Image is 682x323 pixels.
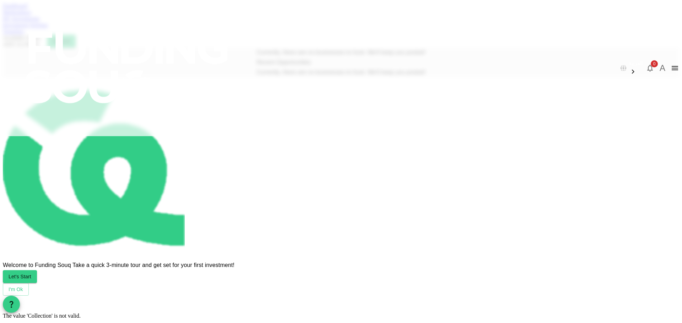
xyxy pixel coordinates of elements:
[657,63,668,73] button: A
[71,262,235,268] span: Take a quick 3-minute tour and get set for your first investment!
[3,270,37,283] button: Let's Start
[629,60,643,66] span: العربية
[651,60,658,67] span: 0
[3,283,29,296] button: I'm Ok
[3,313,679,319] div: The value 'Collection' is not valid.
[3,296,20,313] button: question
[643,61,657,75] button: 0
[3,262,71,268] span: Welcome to Funding Souq
[3,77,185,259] img: fav-icon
